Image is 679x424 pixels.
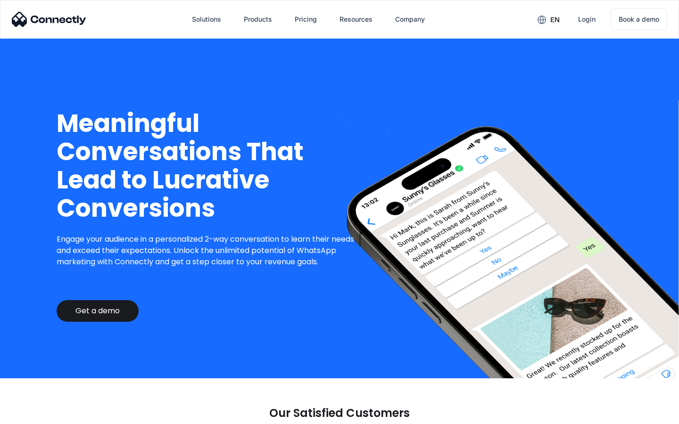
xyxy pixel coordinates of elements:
h1: Meaningful Conversations That Lead to Lucrative Conversions [57,109,362,222]
a: Book a demo [611,8,667,30]
div: Login [578,13,596,26]
a: Login [571,8,603,31]
div: en [550,13,560,26]
aside: Language selected: English [9,408,57,421]
div: Resources [339,13,373,26]
a: Pricing [287,8,324,31]
div: Solutions [192,13,221,26]
p: Our Satisfied Customers [269,407,410,420]
img: Connectly Logo [12,12,86,27]
div: Get a demo [75,306,120,316]
div: Pricing [295,13,317,26]
div: Company [395,13,425,26]
ul: Language list [19,408,57,421]
p: Engage your audience in a personalized 2-way conversation to learn their needs and exceed their e... [57,234,362,268]
div: Products [244,13,272,26]
a: Get a demo [57,300,139,322]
